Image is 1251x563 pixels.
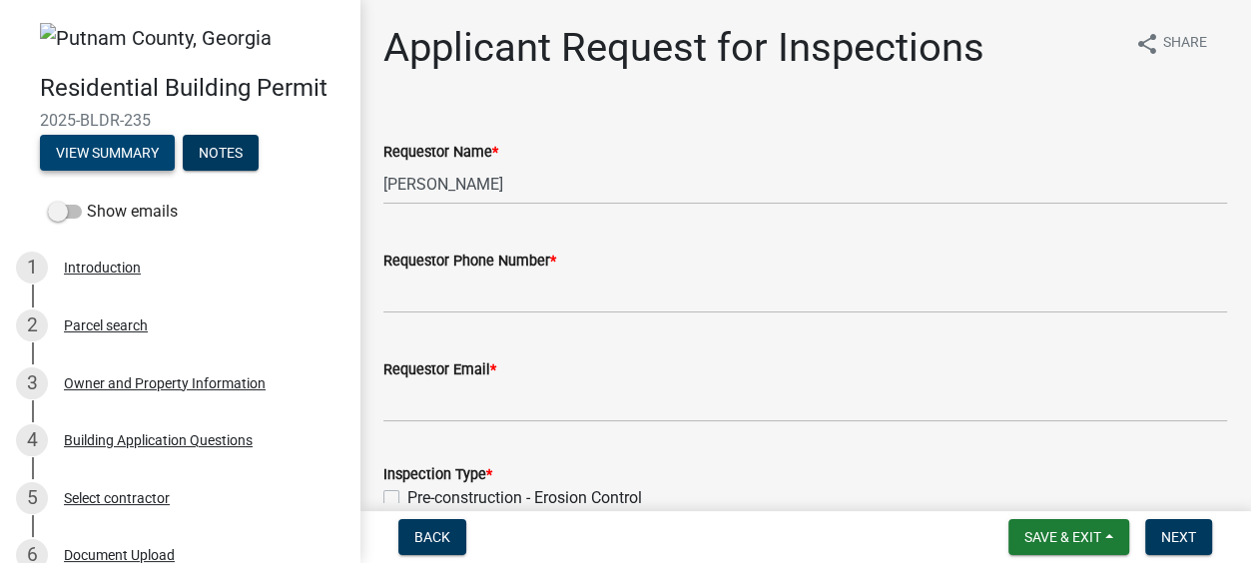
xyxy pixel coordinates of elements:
div: 2 [16,309,48,341]
div: Document Upload [64,548,175,562]
div: Owner and Property Information [64,376,266,390]
button: shareShare [1119,24,1223,63]
label: Show emails [48,200,178,224]
span: 2025-BLDR-235 [40,111,319,130]
wm-modal-confirm: Notes [183,146,259,162]
button: Back [398,519,466,555]
div: 4 [16,424,48,456]
span: Back [414,529,450,545]
img: Putnam County, Georgia [40,23,272,53]
div: Building Application Questions [64,433,253,447]
div: Select contractor [64,491,170,505]
div: Introduction [64,261,141,275]
label: Requestor Email [383,363,496,377]
wm-modal-confirm: Summary [40,146,175,162]
h4: Residential Building Permit [40,74,343,103]
span: Next [1161,529,1196,545]
label: Requestor Name [383,146,498,160]
button: Next [1145,519,1212,555]
span: Share [1163,32,1207,56]
button: View Summary [40,135,175,171]
i: share [1135,32,1159,56]
div: Parcel search [64,318,148,332]
button: Notes [183,135,259,171]
div: 1 [16,252,48,283]
div: 5 [16,482,48,514]
label: Pre-construction - Erosion Control [407,486,642,510]
label: Inspection Type [383,468,492,482]
span: Save & Exit [1024,529,1101,545]
div: 3 [16,367,48,399]
h1: Applicant Request for Inspections [383,24,984,72]
button: Save & Exit [1008,519,1129,555]
label: Requestor Phone Number [383,255,556,269]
